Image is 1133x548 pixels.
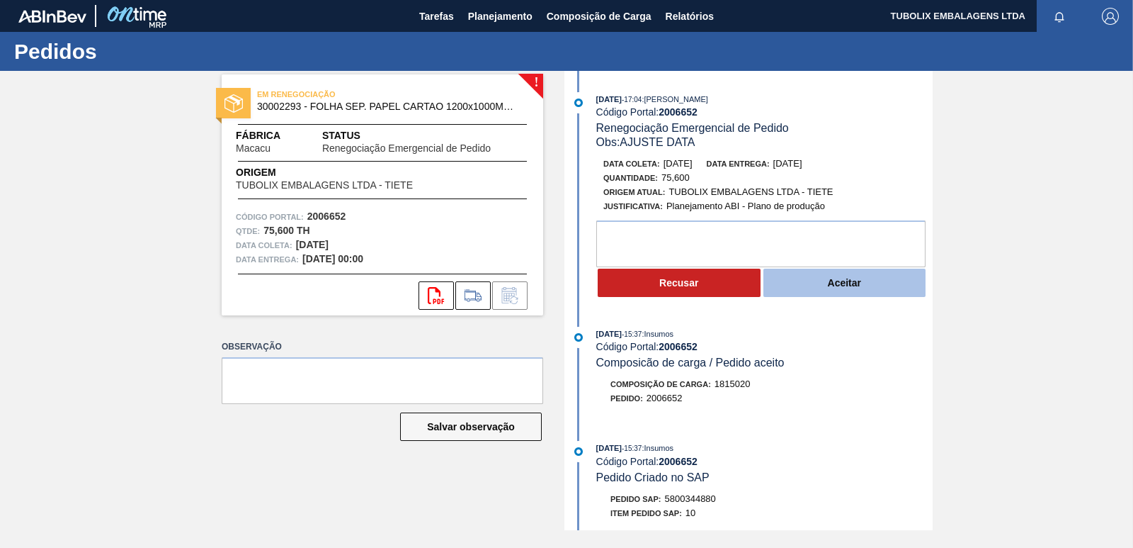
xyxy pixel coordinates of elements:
[685,508,695,518] span: 10
[322,143,491,154] span: Renegociação Emergencial de Pedido
[596,341,933,352] div: Código Portal:
[596,106,933,118] div: Código Portal:
[1102,8,1119,25] img: Logout
[419,281,454,310] div: Abrir arquivo PDF
[596,357,785,369] span: Composicão de carga / Pedido aceito
[296,239,329,250] strong: [DATE]
[596,456,933,467] div: Código Portal:
[622,444,642,452] span: - 15:37
[659,341,698,352] strong: 2006652
[642,330,673,338] span: : Insumos
[322,128,529,143] span: Status
[642,444,673,452] span: : Insumos
[714,379,751,389] span: 1815020
[603,188,665,196] span: Origem Atual:
[574,447,583,456] img: atual
[468,8,533,25] span: Planejamento
[603,202,663,211] span: Justificativa:
[603,160,660,168] span: Data coleta:
[1037,6,1082,26] button: Notificações
[659,456,698,467] strong: 2006652
[622,330,642,338] span: - 15:37
[236,224,260,238] span: Qtde :
[622,96,642,104] span: - 17:04
[400,413,542,441] button: Salvar observação
[307,211,346,222] strong: 2006652
[666,8,714,25] span: Relatórios
[236,143,271,154] span: Macacu
[707,160,770,168] span: Data entrega:
[574,333,583,342] img: atual
[659,106,698,118] strong: 2006652
[596,444,622,452] span: [DATE]
[574,99,583,107] img: atual
[492,281,528,310] div: Informar alteração no pedido
[596,122,789,134] span: Renegociação Emergencial de Pedido
[603,174,658,182] span: Quantidade :
[610,394,643,403] span: Pedido :
[610,495,661,503] span: Pedido SAP:
[610,509,682,518] span: Item pedido SAP:
[14,43,266,60] h1: Pedidos
[598,269,761,297] button: Recusar
[236,180,413,191] span: TUBOLIX EMBALAGENS LTDA - TIETE
[236,165,453,180] span: Origem
[257,87,455,101] span: EM RENEGOCIAÇÃO
[222,337,543,357] label: Observação
[664,158,693,169] span: [DATE]
[610,380,711,388] span: Composição de Carga :
[668,186,833,197] span: TUBOLIX EMBALAGENS LTDA - TIETE
[773,158,802,169] span: [DATE]
[596,95,622,104] span: [DATE]
[419,8,454,25] span: Tarefas
[647,393,683,403] span: 2006652
[547,8,651,25] span: Composição de Carga
[236,252,299,267] span: Data entrega:
[257,101,514,112] span: 30002293 - FOLHA SEP. PAPEL CARTAO 1200x1000M 350g
[224,94,243,113] img: status
[263,225,309,236] strong: 75,600 TH
[661,172,690,183] span: 75,600
[763,269,926,297] button: Aceitar
[596,471,710,483] span: Pedido Criado no SAP
[302,253,363,264] strong: [DATE] 00:00
[236,238,292,252] span: Data coleta:
[642,95,708,104] span: : [PERSON_NAME]
[455,281,491,310] div: Ir para Composição de Carga
[18,10,86,23] img: TNhmsLtSVTkK8tSr43FrP2fwEKptu5GPRR3wAAAABJRU5ErkJggg==
[666,201,825,211] span: Planejamento ABI - Plano de produção
[596,330,622,338] span: [DATE]
[236,210,304,224] span: Código Portal:
[596,136,695,148] span: Obs: AJUSTE DATA
[665,493,716,504] span: 5800344880
[236,128,315,143] span: Fábrica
